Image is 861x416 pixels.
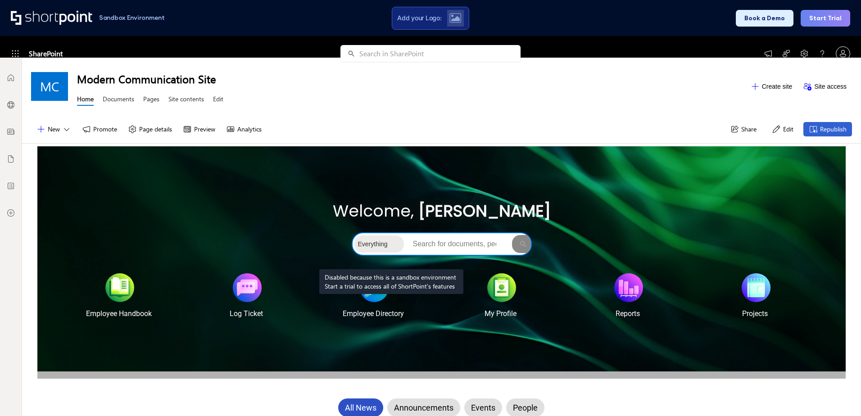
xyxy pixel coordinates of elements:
[343,308,404,319] div: Employee Directory
[122,122,177,136] button: Page details
[31,122,77,136] button: New
[103,95,134,106] a: Documents
[359,45,521,62] input: Search in SharePoint
[354,235,404,253] select: Search type
[221,122,267,136] button: Analytics
[798,79,852,94] button: Site access
[485,308,517,319] div: My Profile
[745,79,798,94] button: Create site
[816,373,861,416] iframe: Chat Widget
[766,122,799,136] button: Edit
[29,43,63,64] span: SharePoint
[406,235,510,253] input: Search intranet
[213,95,223,106] a: Edit
[99,15,165,20] h1: Sandbox Environment
[333,199,414,222] span: Welcome,
[725,122,762,136] button: Share
[801,10,850,27] button: Start Trial
[449,13,461,23] img: Upload logo
[742,308,768,319] div: Projects
[77,122,122,136] button: Promote
[77,95,94,106] a: Home
[397,14,441,22] span: Add your Logo:
[77,72,745,86] h1: Modern Communication Site
[40,79,59,94] span: MC
[168,95,204,106] a: Site contents
[143,95,159,106] a: Pages
[512,235,535,253] button: Search
[418,199,551,222] strong: [PERSON_NAME]
[230,308,263,319] div: Log Ticket
[803,122,852,136] button: Republish
[616,308,640,319] div: Reports
[736,10,793,27] button: Book a Demo
[86,308,152,319] div: Employee Handbook
[319,269,463,294] div: Disabled because this is a sandbox environment Start a trial to access all of ShortPoint's features
[177,122,221,136] button: Preview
